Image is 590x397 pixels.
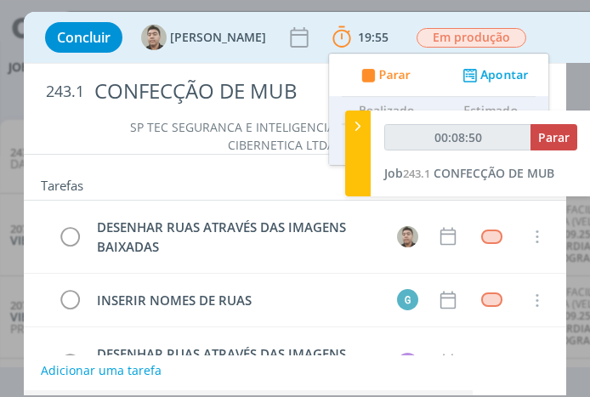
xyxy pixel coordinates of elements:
th: Estimado [445,97,536,124]
span: 19:55 [358,29,389,45]
button: Apontar [458,66,529,84]
span: CONFECÇÃO DE MUB [434,165,554,181]
button: M [394,224,420,249]
button: Em produção [416,27,527,48]
th: Realizado [342,97,432,124]
span: [PERSON_NAME] [170,31,266,43]
span: Em produção [417,28,526,48]
div: CONFECÇÃO DE MUB [88,71,544,112]
div: DESENHAR RUAS ATRAVÉS DAS IMAGENS BAIXADAS [90,343,381,383]
span: Concluir [57,31,111,44]
button: M[PERSON_NAME] [141,25,266,50]
span: Parar [538,129,570,145]
div: N [397,353,418,374]
button: N [394,350,420,376]
ul: 19:55 [328,53,549,166]
span: Tarefas [41,173,83,194]
div: DESENHAR RUAS ATRAVÉS DAS IMAGENS BAIXADAS [90,217,381,257]
button: G [394,287,420,313]
div: G [397,289,418,310]
button: Concluir [45,22,122,53]
span: 243.1 [403,166,430,181]
button: Parar [530,124,577,150]
a: Job243.1CONFECÇÃO DE MUB [384,165,554,181]
a: SP TEC SEGURANCA E INTELIGENCIA CIBERNETICA LTDA [130,119,335,152]
div: INSERIR NOMES DE RUAS [90,290,381,311]
button: 19:55 [328,24,393,51]
img: M [141,25,167,50]
button: Adicionar uma tarefa [40,355,162,386]
div: dialog [24,12,566,395]
img: M [397,226,418,247]
span: Parar [378,69,410,81]
span: 243.1 [46,82,84,101]
button: Parar [356,66,411,84]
